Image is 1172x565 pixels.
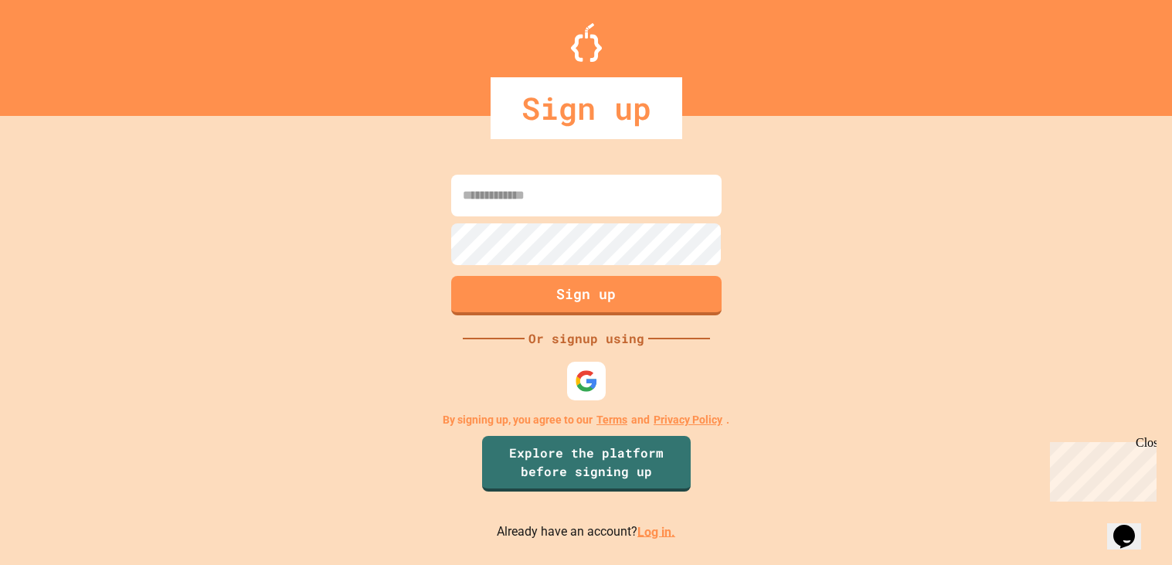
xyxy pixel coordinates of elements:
[654,412,722,428] a: Privacy Policy
[571,23,602,62] img: Logo.svg
[491,77,682,139] div: Sign up
[6,6,107,98] div: Chat with us now!Close
[596,412,627,428] a: Terms
[482,436,691,492] a: Explore the platform before signing up
[451,276,722,315] button: Sign up
[525,329,648,348] div: Or signup using
[637,524,675,539] a: Log in.
[1044,436,1157,502] iframe: chat widget
[575,369,598,393] img: google-icon.svg
[497,522,675,542] p: Already have an account?
[1107,503,1157,550] iframe: chat widget
[443,412,729,428] p: By signing up, you agree to our and .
